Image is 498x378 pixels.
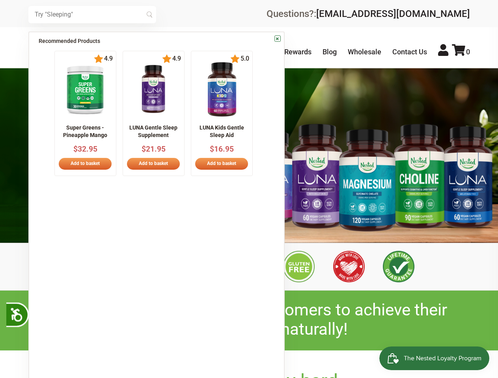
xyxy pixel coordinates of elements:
a: Nested Rewards [260,48,311,56]
a: Add to basket [59,158,112,170]
span: 5.0 [240,55,249,62]
button: Previous [37,109,45,117]
img: NN_LUNA_US_60_front_1_x140.png [132,62,175,117]
img: star.svg [94,54,103,64]
span: 4.9 [103,55,113,62]
span: $16.95 [210,145,234,154]
img: 1_edfe67ed-9f0f-4eb3-a1ff-0a9febdc2b11_x140.png [194,62,250,117]
span: 0 [466,48,470,56]
a: [EMAIL_ADDRESS][DOMAIN_NAME] [316,8,470,19]
span: $21.95 [142,145,166,154]
span: 4.9 [172,55,181,62]
p: LUNA Kids Gentle Sleep Aid [194,124,249,139]
img: Lifetime Guarantee [383,251,414,282]
span: $32.95 [73,145,97,154]
span: Recommended Products [39,38,100,44]
a: × [274,35,281,42]
a: Wholesale [348,48,381,56]
img: star.svg [162,54,172,64]
button: Next [261,109,269,117]
a: Add to basket [127,158,180,170]
img: Gluten Free [283,251,315,282]
a: 0 [452,48,470,56]
img: star.svg [230,54,240,64]
p: Super Greens - Pineapple Mango [58,124,113,139]
iframe: Button to open loyalty program pop-up [379,346,490,370]
img: imgpsh_fullsize_anim_-_2025-02-26T222351.371_x140.png [61,62,109,117]
a: Contact Us [392,48,427,56]
a: Blog [323,48,337,56]
div: Questions?: [267,9,470,19]
p: LUNA Gentle Sleep Supplement [126,124,181,139]
input: Try "Sleeping" [28,6,156,23]
img: Made with Love [333,251,365,282]
a: Add to basket [195,158,248,170]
